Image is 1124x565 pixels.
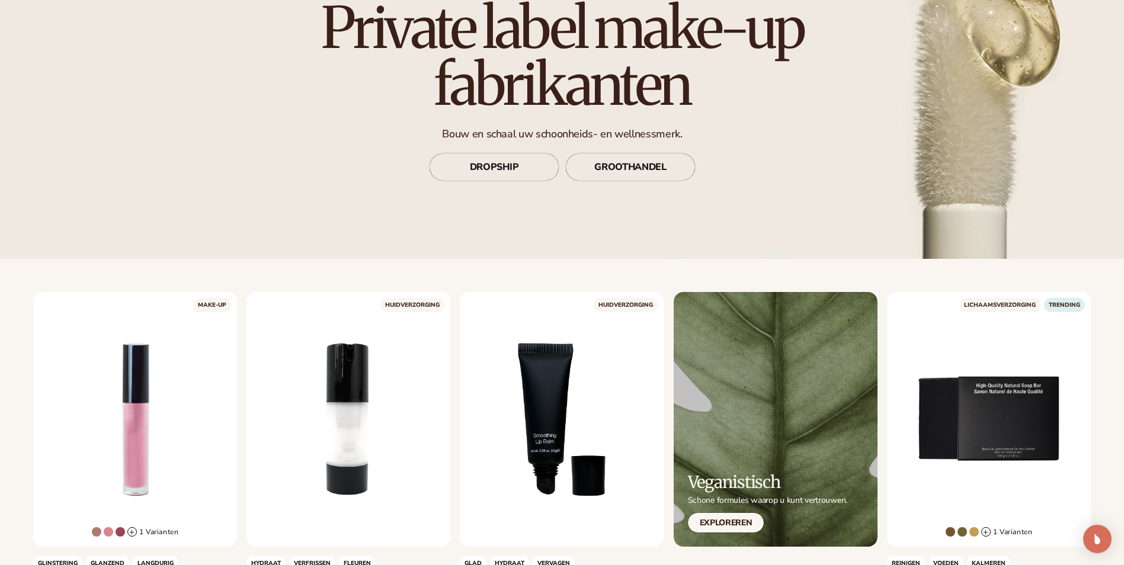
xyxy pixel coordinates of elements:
[688,513,764,532] a: Exploreren
[429,153,559,182] a: DROPSHIP
[1083,525,1112,553] div: Intercom Messenger openen
[299,127,826,141] p: Bouw en schaal uw schoonheids- en wellnessmerk.
[688,495,848,506] p: Schone formules waarop u kunt vertrouwen.
[688,473,848,492] h2: Veganistisch
[565,153,696,182] a: GROOTHANDEL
